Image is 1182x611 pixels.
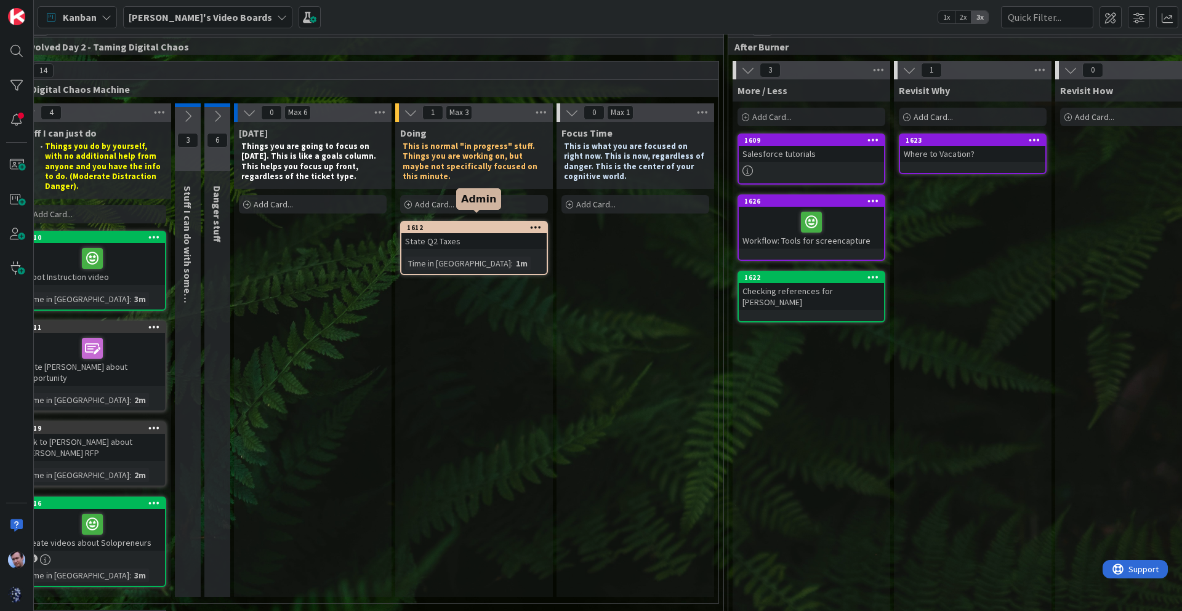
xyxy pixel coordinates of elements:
a: 1611write [PERSON_NAME] about opportunityTime in [GEOGRAPHIC_DATA]:2m [18,321,166,412]
div: 1619 [20,423,165,434]
h5: Admin [461,193,496,205]
div: Time in [GEOGRAPHIC_DATA] [23,569,129,582]
div: 1612 [401,222,547,233]
span: 1 [921,63,942,78]
div: 2m [131,393,149,407]
div: 1611 [25,323,165,332]
div: State Q2 Taxes [401,233,547,249]
div: 1619Talk to [PERSON_NAME] about [PERSON_NAME] RFP [20,423,165,461]
span: Add Card... [752,111,792,122]
div: 1609 [739,135,884,146]
a: 1622Checking references for [PERSON_NAME] [738,271,885,322]
img: Visit kanbanzone.com [8,8,25,25]
strong: Things you do by yourself, with no additional help from anyone and you have the info to do. (Mode... [45,141,163,191]
div: 1622 [744,273,884,282]
div: 1626 [744,197,884,206]
div: 1626Workflow: Tools for screencapture [739,196,884,249]
span: 3 [177,133,198,148]
span: 0 [584,105,605,120]
div: Checking references for [PERSON_NAME] [739,283,884,310]
div: Time in [GEOGRAPHIC_DATA] [23,292,129,306]
div: 1619 [25,424,165,433]
a: 1616Create videos about SolopreneursTime in [GEOGRAPHIC_DATA]:3m [18,497,166,587]
span: PK Evolved Day 2 - Taming Digital Chaos [10,41,708,53]
span: Support [26,2,56,17]
div: 1610 [25,233,165,242]
div: 1609 [744,136,884,145]
span: 2x [955,11,971,23]
div: 2m [131,468,149,482]
span: Kanban [63,10,97,25]
span: 3 [760,63,781,78]
div: 1611write [PERSON_NAME] about opportunity [20,322,165,386]
div: Time in [GEOGRAPHIC_DATA] [23,393,129,407]
div: 1616 [25,499,165,508]
a: 1619Talk to [PERSON_NAME] about [PERSON_NAME] RFPTime in [GEOGRAPHIC_DATA]:2m [18,421,166,487]
span: 14 [33,63,54,78]
span: : [511,257,513,270]
span: More / Less [738,84,787,97]
span: : [129,393,131,407]
a: 1623Where to Vacation? [899,134,1047,174]
input: Quick Filter... [1001,6,1093,28]
span: : [129,468,131,482]
div: 1610 [20,232,165,243]
div: 1609Salesforce tutorials [739,135,884,162]
div: Salesforce tutorials [739,146,884,162]
a: 1626Workflow: Tools for screencapture [738,194,885,261]
img: JB [8,551,25,569]
span: : [129,292,131,306]
div: 3m [131,569,149,582]
div: shoot Instruction video [20,243,165,285]
strong: Things you are going to focus on [DATE]. This is like a goals column. This helps you focus up fro... [241,141,378,182]
div: Talk to [PERSON_NAME] about [PERSON_NAME] RFP [20,434,165,461]
span: 0 [261,105,282,120]
span: 0 [1082,63,1103,78]
span: Doing [400,127,427,139]
div: 1623 [906,136,1045,145]
span: 4 [41,105,62,120]
span: Add Card... [415,199,454,210]
div: 1622Checking references for [PERSON_NAME] [739,272,884,310]
span: Revisit Why [899,84,950,97]
div: 1623 [900,135,1045,146]
div: 1610shoot Instruction video [20,232,165,285]
span: Danger stuff [211,186,223,242]
b: [PERSON_NAME]'s Video Boards [129,11,272,23]
a: 1612State Q2 TaxesTime in [GEOGRAPHIC_DATA]:1m [400,221,548,275]
span: Add Card... [914,111,953,122]
div: Where to Vacation? [900,146,1045,162]
div: Max 3 [449,110,468,116]
div: 1616 [20,498,165,509]
div: 1612State Q2 Taxes [401,222,547,249]
a: 1610shoot Instruction videoTime in [GEOGRAPHIC_DATA]:3m [18,231,166,311]
div: 1626 [739,196,884,207]
div: Max 1 [611,110,630,116]
div: 1m [513,257,531,270]
span: 3x [971,11,988,23]
strong: This is normal "in progress" stuff. Things you are working on, but maybe not specifically focused... [403,141,539,182]
div: write [PERSON_NAME] about opportunity [20,333,165,386]
span: Add Card... [254,199,293,210]
div: 1623Where to Vacation? [900,135,1045,162]
span: Stuff I can do with someone [182,186,194,311]
div: 1616Create videos about Solopreneurs [20,498,165,551]
span: 1 [422,105,443,120]
span: 1x [938,11,955,23]
div: Max 6 [288,110,307,116]
strong: This is what you are focused on right now. This is now, regardless of danger. This is the center ... [564,141,706,182]
span: Today [239,127,268,139]
span: Revisit How [1060,84,1113,97]
span: Stuff I can just do [18,127,97,139]
img: avatar [8,586,25,603]
div: Create videos about Solopreneurs [20,509,165,551]
span: Add Card... [576,199,616,210]
div: Workflow: Tools for screencapture [739,207,884,249]
div: Time in [GEOGRAPHIC_DATA] [405,257,511,270]
div: 1612 [407,223,547,232]
span: : [129,569,131,582]
div: 1611 [20,322,165,333]
span: Focus Time [561,127,613,139]
div: Time in [GEOGRAPHIC_DATA] [23,468,129,482]
div: 3m [131,292,149,306]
